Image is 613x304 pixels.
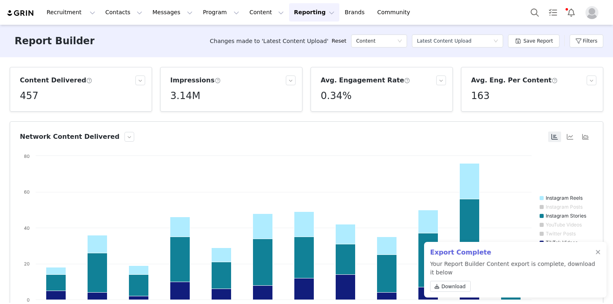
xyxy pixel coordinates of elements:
h5: 457 [20,88,39,103]
a: Download [430,281,471,292]
h5: 3.14M [170,88,200,103]
h3: Network Content Delivered [20,132,120,142]
h3: Avg. Engagement Rate [321,75,410,85]
i: icon: down [493,39,498,44]
h2: Export Complete [430,248,595,257]
h5: 163 [471,88,490,103]
text: YouTube Videos [546,222,582,228]
i: icon: down [397,39,402,44]
button: Reporting [289,3,339,22]
button: Save Report [508,34,559,47]
a: Reset [332,37,346,45]
button: Profile [581,6,607,19]
p: Your Report Builder Content export is complete, download it below [430,260,595,295]
button: Content [244,3,289,22]
h5: Content [356,35,375,47]
h5: 0.34% [321,88,352,103]
a: Community [373,3,419,22]
div: Latest Content Upload [417,35,471,47]
button: Program [198,3,244,22]
button: Filters [570,34,603,47]
h3: Impressions [170,75,221,85]
a: Brands [340,3,372,22]
text: Instagram Posts [546,204,583,210]
span: Changes made to 'Latest Content Upload' [210,37,328,45]
h3: Report Builder [15,34,94,48]
button: Messages [148,3,197,22]
button: Search [526,3,544,22]
text: 0 [27,297,30,303]
text: 60 [24,189,30,195]
button: Recruitment [42,3,100,22]
h3: Content Delivered [20,75,92,85]
text: Instagram Stories [546,213,586,219]
button: Notifications [562,3,580,22]
text: 40 [24,225,30,231]
span: Download [442,283,466,290]
img: grin logo [6,9,35,17]
text: Instagram Reels [546,195,583,201]
text: 20 [24,261,30,267]
img: placeholder-profile.jpg [585,6,598,19]
text: TikTok Videos [546,239,578,246]
h3: Avg. Eng. Per Content [471,75,557,85]
text: 80 [24,153,30,159]
button: Contacts [101,3,147,22]
text: Twitter Posts [546,231,576,237]
a: Tasks [544,3,562,22]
